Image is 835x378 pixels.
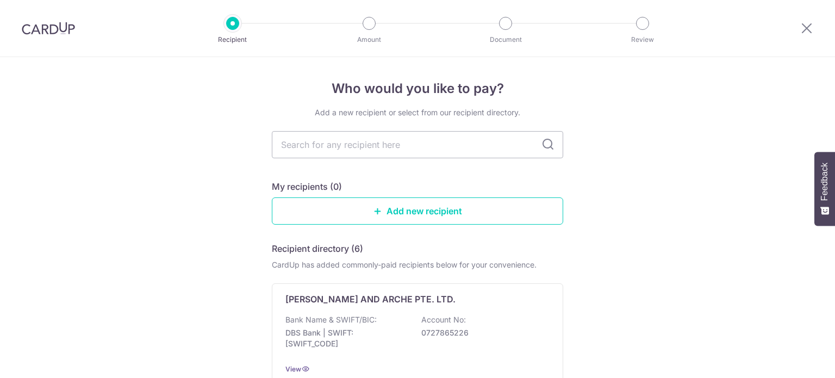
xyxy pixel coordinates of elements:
div: Add a new recipient or select from our recipient directory. [272,107,563,118]
p: Recipient [192,34,273,45]
p: [PERSON_NAME] AND ARCHE PTE. LTD. [285,293,456,306]
p: Bank Name & SWIFT/BIC: [285,314,377,325]
h5: Recipient directory (6) [272,242,363,255]
a: Add new recipient [272,197,563,225]
h4: Who would you like to pay? [272,79,563,98]
p: Review [602,34,683,45]
iframe: Opens a widget where you can find more information [765,345,824,373]
p: 0727865226 [421,327,543,338]
p: Account No: [421,314,466,325]
button: Feedback - Show survey [814,152,835,226]
span: Feedback [820,163,830,201]
input: Search for any recipient here [272,131,563,158]
h5: My recipients (0) [272,180,342,193]
img: CardUp [22,22,75,35]
a: View [285,365,301,373]
div: CardUp has added commonly-paid recipients below for your convenience. [272,259,563,270]
p: DBS Bank | SWIFT: [SWIFT_CODE] [285,327,407,349]
p: Amount [329,34,409,45]
p: Document [465,34,546,45]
